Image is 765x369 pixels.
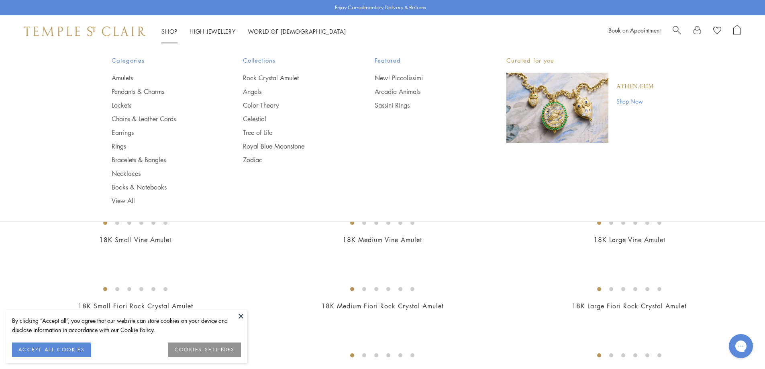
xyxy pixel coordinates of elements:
[168,342,241,357] button: COOKIES SETTINGS
[248,27,346,35] a: World of [DEMOGRAPHIC_DATA]World of [DEMOGRAPHIC_DATA]
[112,101,211,110] a: Lockets
[594,235,665,244] a: 18K Large Vine Amulet
[243,128,343,137] a: Tree of Life
[243,73,343,82] a: Rock Crystal Amulet
[506,55,654,65] p: Curated for you
[24,27,145,36] img: Temple St. Clair
[335,4,426,12] p: Enjoy Complimentary Delivery & Returns
[78,302,193,310] a: 18K Small Fiori Rock Crystal Amulet
[12,316,241,334] div: By clicking “Accept all”, you agree that our website can store cookies on your device and disclos...
[243,87,343,96] a: Angels
[243,114,343,123] a: Celestial
[733,25,741,37] a: Open Shopping Bag
[616,97,654,106] a: Shop Now
[608,26,661,34] a: Book an Appointment
[112,183,211,192] a: Books & Notebooks
[343,235,422,244] a: 18K Medium Vine Amulet
[112,142,211,151] a: Rings
[375,73,474,82] a: New! Piccolissimi
[725,331,757,361] iframe: Gorgias live chat messenger
[112,114,211,123] a: Chains & Leather Cords
[673,25,681,37] a: Search
[190,27,236,35] a: High JewelleryHigh Jewellery
[161,27,177,35] a: ShopShop
[112,55,211,65] span: Categories
[243,155,343,164] a: Zodiac
[12,342,91,357] button: ACCEPT ALL COOKIES
[713,25,721,37] a: View Wishlist
[243,101,343,110] a: Color Theory
[572,302,687,310] a: 18K Large Fiori Rock Crystal Amulet
[112,169,211,178] a: Necklaces
[112,73,211,82] a: Amulets
[161,27,346,37] nav: Main navigation
[375,87,474,96] a: Arcadia Animals
[321,302,444,310] a: 18K Medium Fiori Rock Crystal Amulet
[99,235,171,244] a: 18K Small Vine Amulet
[243,55,343,65] span: Collections
[375,101,474,110] a: Sassini Rings
[112,87,211,96] a: Pendants & Charms
[375,55,474,65] span: Featured
[616,82,654,91] a: Athenæum
[243,142,343,151] a: Royal Blue Moonstone
[112,155,211,164] a: Bracelets & Bangles
[112,128,211,137] a: Earrings
[112,196,211,205] a: View All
